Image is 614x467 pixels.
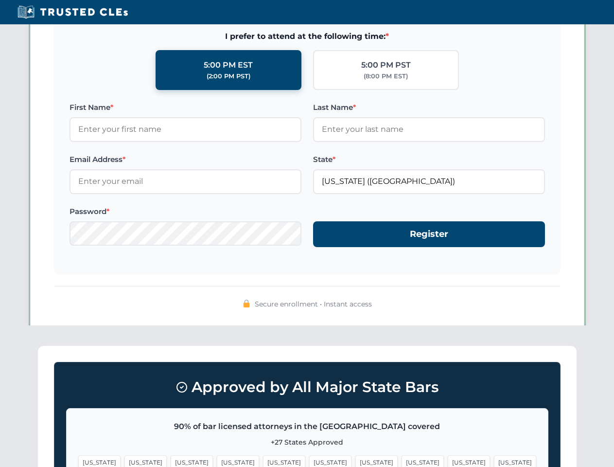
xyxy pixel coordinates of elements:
[204,59,253,72] div: 5:00 PM EST
[361,59,411,72] div: 5:00 PM PST
[15,5,131,19] img: Trusted CLEs
[313,102,545,113] label: Last Name
[78,420,536,433] p: 90% of bar licensed attorneys in the [GEOGRAPHIC_DATA] covered
[255,299,372,309] span: Secure enrollment • Instant access
[70,117,301,142] input: Enter your first name
[70,102,301,113] label: First Name
[364,72,408,81] div: (8:00 PM EST)
[313,154,545,165] label: State
[66,374,548,400] h3: Approved by All Major State Bars
[243,300,250,307] img: 🔒
[70,169,301,194] input: Enter your email
[70,206,301,217] label: Password
[70,30,545,43] span: I prefer to attend at the following time:
[70,154,301,165] label: Email Address
[78,437,536,448] p: +27 States Approved
[313,117,545,142] input: Enter your last name
[207,72,250,81] div: (2:00 PM PST)
[313,169,545,194] input: Florida (FL)
[313,221,545,247] button: Register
